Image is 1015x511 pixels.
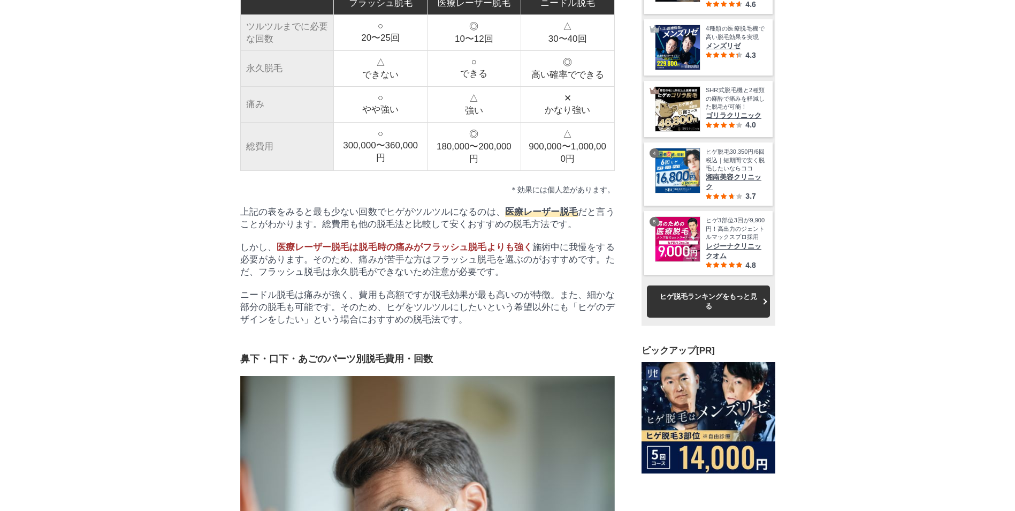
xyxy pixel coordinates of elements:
[655,86,765,132] a: ヒゲのゴリラ脱毛 SHR式脱毛機と2種類の麻酔で痛みを軽減した脱毛が可能！ ゴリラクリニック 4.0
[706,111,765,121] span: ゴリラクリニック
[521,86,614,122] td: ✕ かなり強い
[706,148,765,172] span: ヒゲ脱毛30,350円/6回税込｜短期間で安く脱毛したいならココ
[655,25,765,70] a: オトコの医療脱毛はメンズリゼ 4種類の医療脱毛機で高い脱毛効果を実現 メンズリゼ 4.3
[745,260,755,269] span: 4.8
[240,354,433,364] span: 鼻下・口下・あごのパーツ別脱毛費用・回数
[655,217,700,261] img: レジーナクリニックオム
[706,86,765,111] span: SHR式脱毛機と2種類の麻酔で痛みを軽減した脱毛が可能！
[428,122,521,170] td: ◎ 180,000〜200,000円
[642,344,775,357] h3: ピックアップ[PR]
[240,289,615,326] p: ニードル脱毛は痛みが強く、費用も高額ですが脱毛効果が最も高いのが特徴。また、細かな部分の脱毛も可能です。そのため、ヒゲをツルツルにしたいという希望以外にも「ヒゲのデザインをしたい」という場合にお...
[334,86,428,122] td: ○ やや強い
[510,186,615,194] small: ＊効果には個人差があります。
[334,122,428,170] td: ○ 300,000〜360,000円
[240,86,334,122] td: 痛み
[706,172,765,192] span: 湘南美容クリニック
[745,121,755,129] span: 4.0
[706,241,765,260] span: レジーナクリニックオム
[655,87,700,131] img: ヒゲのゴリラ脱毛
[655,25,700,70] img: オトコの医療脱毛はメンズリゼ
[428,86,521,122] td: △ 強い
[655,216,765,269] a: レジーナクリニックオム ヒゲ3部位3回が9,900円！高出力のジェントルマックスプロ採用 レジーナクリニックオム 4.8
[706,41,765,51] span: メンズリゼ
[240,206,615,230] p: 上記の表をみると最も少ない回数でヒゲがツルツルになるのは、 だと言うことがわかります。総費用も他の脱毛法と比較して安くおすすめの脱毛方法です。
[706,216,765,241] span: ヒゲ3部位3回が9,900円！高出力のジェントルマックスプロ採用
[240,122,334,170] td: 総費用
[334,14,428,50] td: ○ 20〜25回
[277,242,532,252] span: 医療レーザー脱毛は脱毛時の痛みがフラッシュ脱毛よりも強く
[240,14,334,50] td: ツルツルまでに必要な回数
[428,14,521,50] td: ◎ 10〜12回
[505,207,578,217] span: 医療レーザー脱毛
[521,14,614,50] td: △ 30〜40回
[655,148,765,200] a: 最安値に挑戦！湘南美容クリニック ヒゲ脱毛30,350円/6回税込｜短期間で安く脱毛したいならココ 湘南美容クリニック 3.7
[647,285,770,317] a: ヒゲ脱毛ランキングをもっと見る
[745,51,755,59] span: 4.3
[521,50,614,86] td: ◎ 高い確率でできる
[655,148,700,193] img: 最安値に挑戦！湘南美容クリニック
[240,50,334,86] td: 永久脱毛
[521,122,614,170] td: △ 900,000〜1,000,000円
[706,25,765,41] span: 4種類の医療脱毛機で高い脱毛効果を実現
[642,362,775,474] img: ヒゲ脱毛はメンズリゼ
[240,241,615,278] p: しかし、 施術中に我慢をする必要があります。そのため、痛みが苦手な方はフラッシュ脱毛を選ぶのがおすすめです。ただ、フラッシュ脱毛は永久脱毛ができないため注意が必要です。
[428,50,521,86] td: ○ できる
[745,192,755,200] span: 3.7
[334,50,428,86] td: △ できない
